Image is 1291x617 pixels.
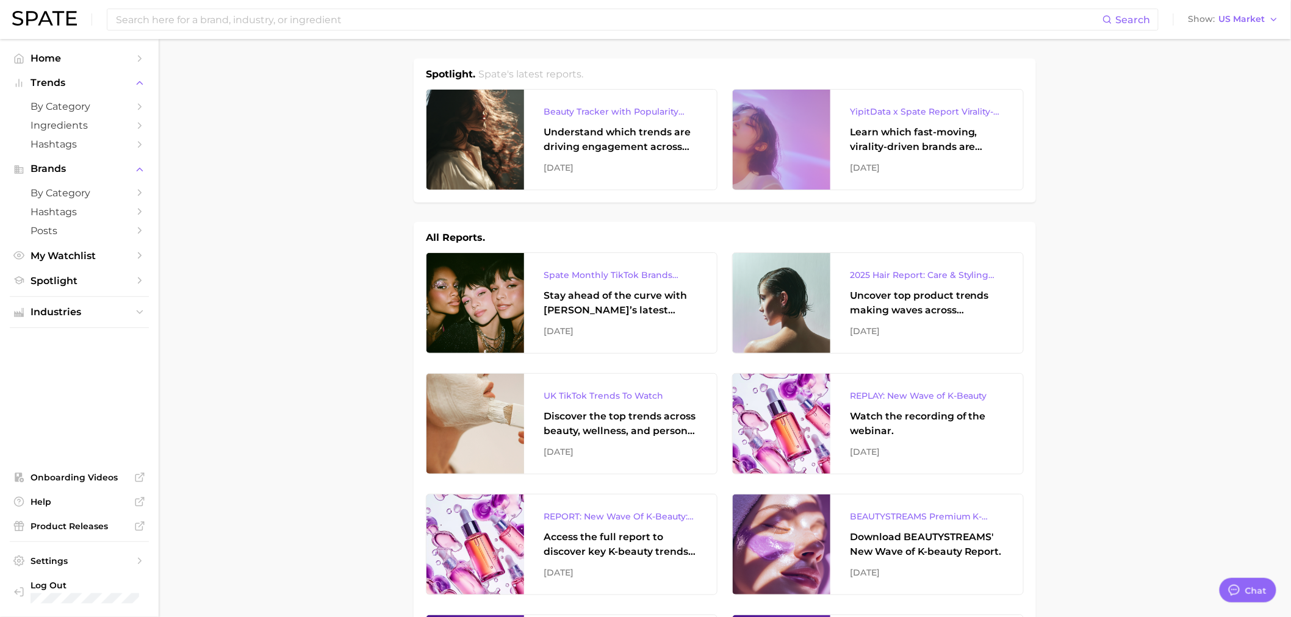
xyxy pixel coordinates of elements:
[31,52,128,64] span: Home
[544,125,697,154] div: Understand which trends are driving engagement across platforms in the skin, hair, makeup, and fr...
[31,206,128,218] span: Hashtags
[10,576,149,607] a: Log out. Currently logged in with e-mail ashley.yukech@ros.com.
[426,230,485,245] h1: All Reports.
[31,580,139,591] span: Log Out
[31,496,128,507] span: Help
[850,565,1004,580] div: [DATE]
[10,49,149,68] a: Home
[544,509,697,524] div: REPORT: New Wave Of K-Beauty: [GEOGRAPHIC_DATA]’s Trending Innovations In Skincare & Color Cosmetics
[10,271,149,290] a: Spotlight
[479,67,584,82] h2: Spate's latest reports.
[10,135,149,154] a: Hashtags
[850,288,1004,318] div: Uncover top product trends making waves across platforms — along with key insights into benefits,...
[850,324,1004,338] div: [DATE]
[850,409,1004,438] div: Watch the recording of the webinar.
[850,160,1004,175] div: [DATE]
[732,252,1024,354] a: 2025 Hair Report: Care & Styling ProductsUncover top product trends making waves across platforms...
[10,202,149,221] a: Hashtags
[544,530,697,559] div: Access the full report to discover key K-beauty trends influencing [DATE] beauty market
[544,324,697,338] div: [DATE]
[31,250,128,262] span: My Watchlist
[10,303,149,321] button: Industries
[850,444,1004,459] div: [DATE]
[31,225,128,237] span: Posts
[31,307,128,318] span: Industries
[115,9,1102,30] input: Search here for a brand, industry, or ingredient
[850,509,1004,524] div: BEAUTYSTREAMS Premium K-beauty Trends Report
[850,125,1004,154] div: Learn which fast-moving, virality-driven brands are leading the pack, the risks of viral growth, ...
[31,187,128,199] span: by Category
[31,138,128,150] span: Hashtags
[31,275,128,287] span: Spotlight
[544,388,697,403] div: UK TikTok Trends To Watch
[31,101,128,112] span: by Category
[1116,14,1151,26] span: Search
[850,268,1004,282] div: 2025 Hair Report: Care & Styling Products
[10,517,149,535] a: Product Releases
[426,89,717,190] a: Beauty Tracker with Popularity IndexUnderstand which trends are driving engagement across platfor...
[10,221,149,240] a: Posts
[426,373,717,474] a: UK TikTok Trends To WatchDiscover the top trends across beauty, wellness, and personal care on Ti...
[544,409,697,438] div: Discover the top trends across beauty, wellness, and personal care on TikTok [GEOGRAPHIC_DATA].
[31,119,128,131] span: Ingredients
[544,288,697,318] div: Stay ahead of the curve with [PERSON_NAME]’s latest monthly tracker, spotlighting the fastest-gro...
[10,74,149,92] button: Trends
[10,184,149,202] a: by Category
[31,555,128,566] span: Settings
[544,268,697,282] div: Spate Monthly TikTok Brands Tracker
[426,494,717,595] a: REPORT: New Wave Of K-Beauty: [GEOGRAPHIC_DATA]’s Trending Innovations In Skincare & Color Cosmet...
[10,468,149,487] a: Onboarding Videos
[544,444,697,459] div: [DATE]
[850,388,1004,403] div: REPLAY: New Wave of K-Beauty
[426,252,717,354] a: Spate Monthly TikTok Brands TrackerStay ahead of the curve with [PERSON_NAME]’s latest monthly tr...
[732,494,1024,595] a: BEAUTYSTREAMS Premium K-beauty Trends ReportDownload BEAUTYSTREAMS' New Wave of K-beauty Report.[...
[10,246,149,265] a: My Watchlist
[10,552,149,570] a: Settings
[31,77,128,88] span: Trends
[426,67,475,82] h1: Spotlight.
[31,163,128,174] span: Brands
[850,104,1004,119] div: YipitData x Spate Report Virality-Driven Brands Are Taking a Slice of the Beauty Pie
[31,521,128,532] span: Product Releases
[732,89,1024,190] a: YipitData x Spate Report Virality-Driven Brands Are Taking a Slice of the Beauty PieLearn which f...
[544,160,697,175] div: [DATE]
[850,530,1004,559] div: Download BEAUTYSTREAMS' New Wave of K-beauty Report.
[1189,16,1215,23] span: Show
[10,116,149,135] a: Ingredients
[31,472,128,483] span: Onboarding Videos
[544,565,697,580] div: [DATE]
[12,11,77,26] img: SPATE
[1219,16,1265,23] span: US Market
[732,373,1024,474] a: REPLAY: New Wave of K-BeautyWatch the recording of the webinar.[DATE]
[10,97,149,116] a: by Category
[10,493,149,511] a: Help
[1185,12,1282,27] button: ShowUS Market
[10,160,149,178] button: Brands
[544,104,697,119] div: Beauty Tracker with Popularity Index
